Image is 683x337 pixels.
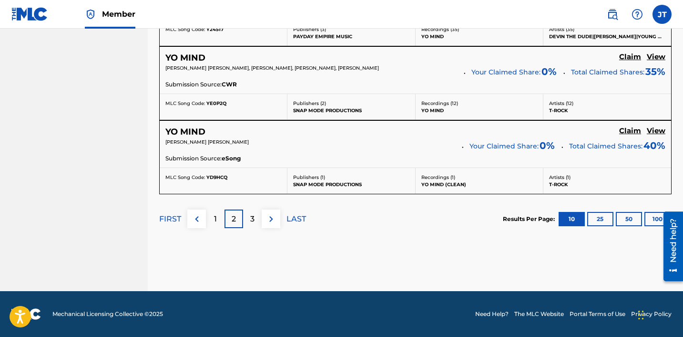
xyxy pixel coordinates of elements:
[232,213,236,225] p: 2
[293,100,409,107] p: Publishers ( 2 )
[471,67,540,77] span: Your Claimed Share:
[11,7,48,21] img: MLC Logo
[540,138,555,153] span: 0 %
[421,181,537,188] p: YO MIND (CLEAN)
[11,308,41,320] img: logo
[293,33,409,40] p: PAYDAY EMPIRE MUSIC
[165,53,205,63] h5: YO MIND
[647,126,665,136] h5: View
[469,141,539,151] span: Your Claimed Share:
[569,142,642,150] span: Total Claimed Shares:
[549,174,665,181] p: Artists ( 1 )
[644,212,671,226] button: 100
[475,310,509,318] a: Need Help?
[286,213,306,225] p: LAST
[165,26,205,32] span: MLC Song Code:
[421,174,537,181] p: Recordings ( 1 )
[619,126,641,136] h5: Claim
[571,68,644,76] span: Total Claimed Shares:
[165,139,249,145] span: [PERSON_NAME] [PERSON_NAME]
[85,9,96,20] img: Top Rightsholder
[643,138,665,153] span: 40 %
[421,100,537,107] p: Recordings ( 12 )
[631,310,672,318] a: Privacy Policy
[206,174,227,180] span: YD9HCQ
[638,301,644,329] div: Drag
[293,26,409,33] p: Publishers ( 3 )
[647,53,665,63] a: View
[587,212,613,226] button: 25
[206,26,224,32] span: Y24517
[645,64,665,79] span: 35 %
[293,107,409,114] p: SNAP MODE PRODUCTIONS
[222,154,241,163] span: eSong
[165,174,205,180] span: MLC Song Code:
[191,213,203,225] img: left
[265,213,277,225] img: right
[616,212,642,226] button: 50
[52,310,163,318] span: Mechanical Licensing Collective © 2025
[656,208,683,284] iframe: Resource Center
[222,80,237,89] span: CWR
[647,126,665,137] a: View
[293,174,409,181] p: Publishers ( 1 )
[619,53,641,62] h5: Claim
[652,5,672,24] div: User Menu
[421,26,537,33] p: Recordings ( 35 )
[549,181,665,188] p: T-ROCK
[250,213,255,225] p: 3
[165,100,205,106] span: MLC Song Code:
[549,107,665,114] p: T-ROCK
[159,213,181,225] p: FIRST
[165,126,205,137] h5: YO MIND
[165,154,222,163] span: Submission Source:
[635,291,683,337] iframe: Chat Widget
[421,33,537,40] p: YO MIND
[559,212,585,226] button: 10
[206,100,226,106] span: YE0P2Q
[514,310,564,318] a: The MLC Website
[549,26,665,33] p: Artists ( 35 )
[549,100,665,107] p: Artists ( 12 )
[165,65,379,71] span: [PERSON_NAME] [PERSON_NAME], [PERSON_NAME], [PERSON_NAME], [PERSON_NAME]
[165,80,222,89] span: Submission Source:
[628,5,647,24] div: Help
[607,9,618,20] img: search
[647,53,665,62] h5: View
[503,215,557,223] p: Results Per Page:
[632,9,643,20] img: help
[293,181,409,188] p: SNAP MODE PRODUCTIONS
[541,64,557,79] span: 0 %
[570,310,625,318] a: Portal Terms of Use
[549,33,665,40] p: DEVIN THE DUDE|[PERSON_NAME]|YOUNG MALICE
[102,9,135,20] span: Member
[603,5,622,24] a: Public Search
[214,213,217,225] p: 1
[421,107,537,114] p: YO MIND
